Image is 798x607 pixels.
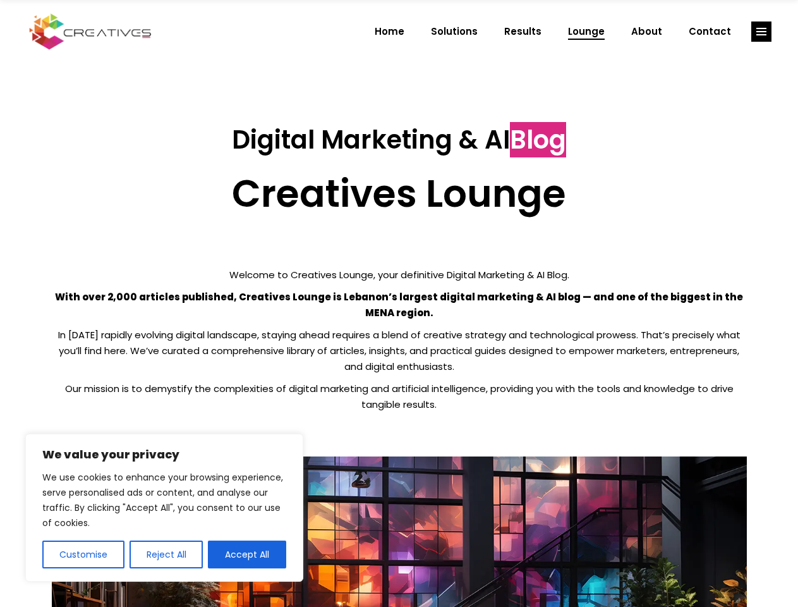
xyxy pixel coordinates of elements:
[504,15,541,48] span: Results
[375,15,404,48] span: Home
[27,12,154,51] img: Creatives
[510,122,566,157] span: Blog
[42,541,124,568] button: Customise
[751,21,771,42] a: link
[52,381,747,412] p: Our mission is to demystify the complexities of digital marketing and artificial intelligence, pr...
[418,15,491,48] a: Solutions
[675,15,744,48] a: Contact
[52,125,747,155] h3: Digital Marketing & AI
[618,15,675,48] a: About
[52,171,747,216] h2: Creatives Lounge
[555,15,618,48] a: Lounge
[491,15,555,48] a: Results
[52,267,747,283] p: Welcome to Creatives Lounge, your definitive Digital Marketing & AI Blog.
[431,15,478,48] span: Solutions
[361,15,418,48] a: Home
[130,541,203,568] button: Reject All
[52,327,747,374] p: In [DATE] rapidly evolving digital landscape, staying ahead requires a blend of creative strategy...
[689,15,731,48] span: Contact
[42,470,286,530] p: We use cookies to enhance your browsing experience, serve personalised ads or content, and analys...
[631,15,662,48] span: About
[55,290,743,319] strong: With over 2,000 articles published, Creatives Lounge is Lebanon’s largest digital marketing & AI ...
[568,15,605,48] span: Lounge
[42,447,286,462] p: We value your privacy
[208,541,286,568] button: Accept All
[25,434,303,582] div: We value your privacy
